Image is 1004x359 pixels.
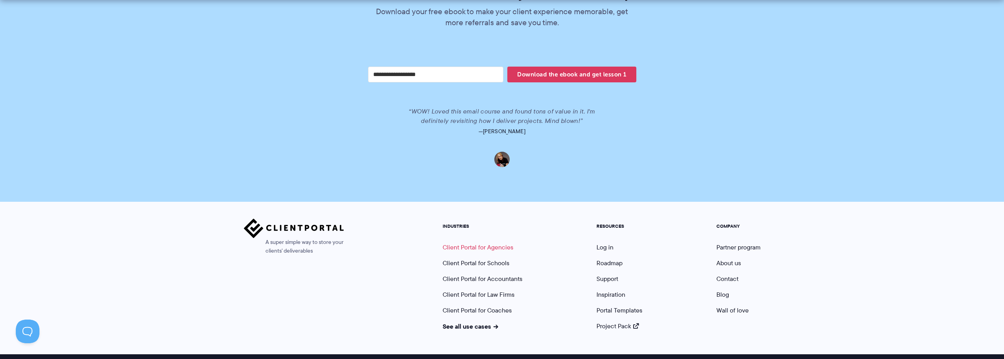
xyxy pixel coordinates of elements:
h5: RESOURCES [596,223,642,229]
a: Wall of love [716,306,749,315]
a: Client Portal for Coaches [443,306,512,315]
a: Blog [716,290,729,299]
a: Roadmap [596,259,623,268]
h5: COMPANY [716,223,761,229]
a: Client Portal for Accountants [443,274,522,283]
p: Download your free ebook to make your client experience memorable, get more referrals and save yo... [374,6,630,28]
span: Download the ebook and get lesson 1 [507,68,636,81]
input: Your email address [368,67,504,82]
a: About us [716,259,741,268]
a: Partner program [716,243,761,252]
a: Client Portal for Schools [443,259,509,268]
a: Project Pack [596,322,639,331]
a: Log in [596,243,613,252]
a: Support [596,274,618,283]
img: Sheila Heard photo [494,152,510,167]
a: Client Portal for Agencies [443,243,513,252]
a: Portal Templates [596,306,642,315]
a: Client Portal for Law Firms [443,290,514,299]
p: “WOW! Loved this email course and found tons of value in it. I'm definitely revisiting how I deli... [402,107,603,126]
a: Inspiration [596,290,625,299]
h5: INDUSTRIES [443,223,522,229]
a: See all use cases [443,322,499,331]
p: —[PERSON_NAME] [280,126,724,137]
span: A super simple way to store your clients' deliverables [244,238,344,255]
iframe: Toggle Customer Support [16,320,39,343]
button: Download the ebook and get lesson 1 [507,67,636,82]
a: Contact [716,274,739,283]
